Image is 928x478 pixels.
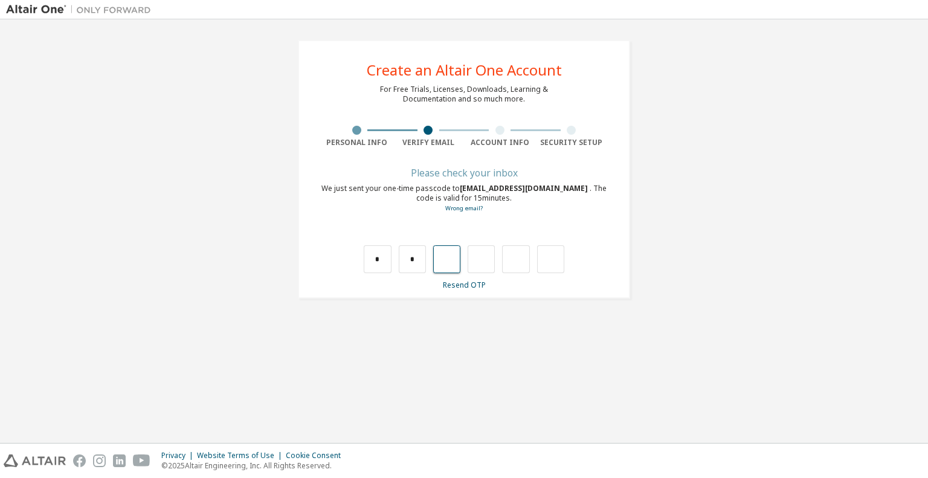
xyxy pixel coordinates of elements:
div: Account Info [464,138,536,147]
div: Privacy [161,451,197,460]
img: youtube.svg [133,454,150,467]
img: altair_logo.svg [4,454,66,467]
div: Please check your inbox [321,169,607,176]
img: Altair One [6,4,157,16]
div: Security Setup [536,138,608,147]
span: [EMAIL_ADDRESS][DOMAIN_NAME] [460,183,590,193]
img: facebook.svg [73,454,86,467]
p: © 2025 Altair Engineering, Inc. All Rights Reserved. [161,460,348,471]
a: Go back to the registration form [445,204,483,212]
div: We just sent your one-time passcode to . The code is valid for 15 minutes. [321,184,607,213]
div: Verify Email [393,138,465,147]
img: linkedin.svg [113,454,126,467]
div: Personal Info [321,138,393,147]
div: For Free Trials, Licenses, Downloads, Learning & Documentation and so much more. [380,85,548,104]
div: Website Terms of Use [197,451,286,460]
img: instagram.svg [93,454,106,467]
div: Cookie Consent [286,451,348,460]
div: Create an Altair One Account [367,63,562,77]
a: Resend OTP [443,280,486,290]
